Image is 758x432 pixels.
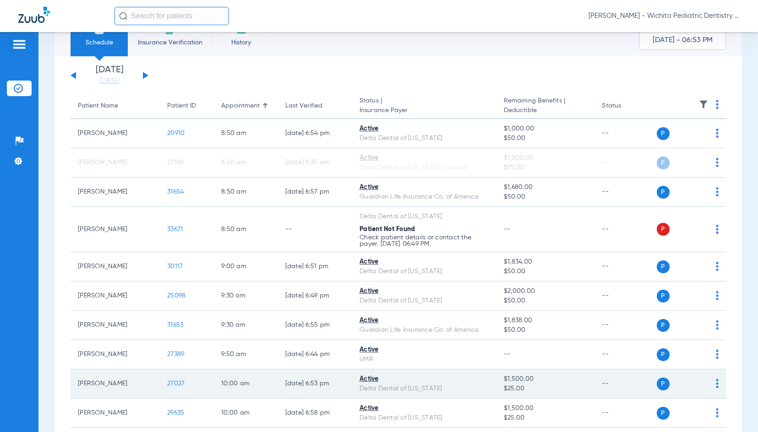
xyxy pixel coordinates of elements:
[504,286,588,296] span: $2,000.00
[504,183,588,192] span: $1,680.00
[119,12,127,20] img: Search Icon
[167,292,185,299] span: 25098
[657,378,670,390] span: P
[657,157,670,169] span: P
[360,286,489,296] div: Active
[594,207,656,252] td: --
[504,124,588,134] span: $1,000.00
[504,163,588,173] span: $75.00
[214,340,278,369] td: 9:50 AM
[214,399,278,428] td: 10:00 AM
[504,374,588,384] span: $1,500.00
[278,369,352,399] td: [DATE] 6:53 PM
[71,207,160,252] td: [PERSON_NAME]
[504,192,588,202] span: $50.00
[360,345,489,355] div: Active
[360,124,489,134] div: Active
[360,355,489,364] div: UMR
[167,226,183,232] span: 33671
[214,369,278,399] td: 10:00 AM
[278,148,352,178] td: [DATE] 9:35 AM
[716,262,719,271] img: group-dot-blue.svg
[504,296,588,306] span: $50.00
[71,369,160,399] td: [PERSON_NAME]
[594,399,656,428] td: --
[221,101,260,111] div: Appointment
[360,413,489,423] div: Delta Dental of [US_STATE]
[167,263,183,270] span: 30117
[504,316,588,325] span: $1,838.00
[360,183,489,192] div: Active
[504,106,588,115] span: Deductible
[360,212,489,221] div: Delta Dental of [US_STATE]
[712,388,758,432] div: Chat Widget
[594,93,656,119] th: Status
[18,7,50,23] img: Zuub Logo
[699,100,708,109] img: filter.svg
[360,134,489,143] div: Delta Dental of [US_STATE]
[594,119,656,148] td: --
[504,267,588,276] span: $50.00
[657,290,670,302] span: P
[657,127,670,140] span: P
[360,374,489,384] div: Active
[71,252,160,281] td: [PERSON_NAME]
[71,340,160,369] td: [PERSON_NAME]
[360,226,415,232] span: Patient Not Found
[657,260,670,273] span: P
[135,38,206,47] span: Insurance Verification
[278,119,352,148] td: [DATE] 6:54 PM
[167,159,184,166] span: 27190
[360,153,489,163] div: Active
[360,384,489,394] div: Delta Dental of [US_STATE]
[167,101,207,111] div: Patient ID
[285,101,345,111] div: Last Verified
[716,350,719,359] img: group-dot-blue.svg
[71,178,160,207] td: [PERSON_NAME]
[214,252,278,281] td: 9:00 AM
[78,101,118,111] div: Patient Name
[71,311,160,340] td: [PERSON_NAME]
[657,223,670,236] span: P
[221,101,271,111] div: Appointment
[594,311,656,340] td: --
[285,101,322,111] div: Last Verified
[504,384,588,394] span: $25.00
[657,186,670,199] span: P
[278,207,352,252] td: --
[360,106,489,115] span: Insurance Payer
[167,130,185,136] span: 20910
[71,281,160,311] td: [PERSON_NAME]
[115,7,229,25] input: Search for patients
[167,410,184,416] span: 29635
[504,404,588,413] span: $1,500.00
[71,119,160,148] td: [PERSON_NAME]
[716,291,719,300] img: group-dot-blue.svg
[360,267,489,276] div: Delta Dental of [US_STATE]
[71,399,160,428] td: [PERSON_NAME]
[504,413,588,423] span: $25.00
[360,192,489,202] div: Guardian Life Insurance Co. of America
[657,319,670,332] span: P
[214,119,278,148] td: 8:50 AM
[71,148,160,178] td: [PERSON_NAME]
[278,281,352,311] td: [DATE] 6:49 PM
[716,187,719,196] img: group-dot-blue.svg
[167,101,196,111] div: Patient ID
[657,348,670,361] span: P
[360,257,489,267] div: Active
[504,153,588,163] span: $1,500.00
[167,322,183,328] span: 31653
[278,340,352,369] td: [DATE] 6:44 PM
[360,234,489,247] p: Check patient details or contact the payer. [DATE] 06:49 PM.
[214,178,278,207] td: 8:50 AM
[594,148,656,178] td: --
[504,226,511,232] span: --
[360,325,489,335] div: Guardian Life Insurance Co. of America
[716,379,719,388] img: group-dot-blue.svg
[360,296,489,306] div: Delta Dental of [US_STATE]
[214,207,278,252] td: 8:50 AM
[504,351,511,357] span: --
[594,281,656,311] td: --
[504,134,588,143] span: $50.00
